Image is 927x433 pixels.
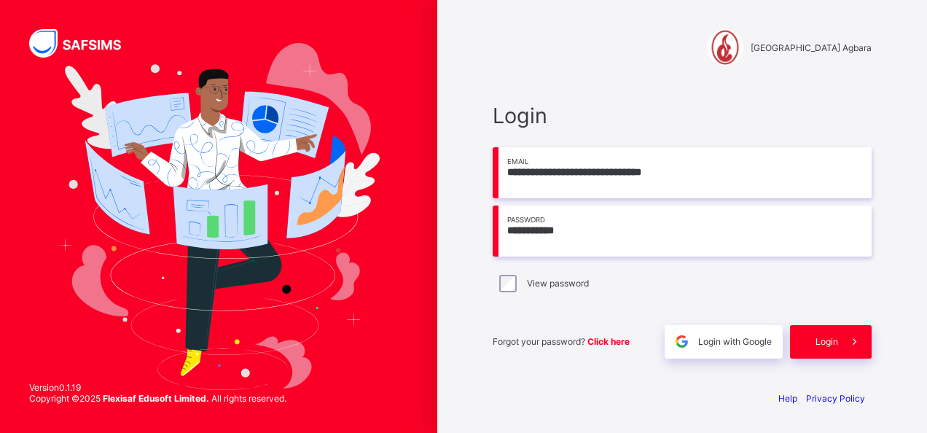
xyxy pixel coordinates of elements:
a: Click here [587,336,630,347]
span: Login with Google [698,336,772,347]
span: [GEOGRAPHIC_DATA] Agbara [751,42,872,53]
span: Login [493,103,872,128]
label: View password [527,278,589,289]
a: Help [778,393,797,404]
span: Forgot your password? [493,336,630,347]
a: Privacy Policy [806,393,865,404]
img: Hero Image [58,43,380,389]
span: Login [815,336,838,347]
img: google.396cfc9801f0270233282035f929180a.svg [673,333,690,350]
img: SAFSIMS Logo [29,29,138,58]
span: Version 0.1.19 [29,382,286,393]
span: Copyright © 2025 All rights reserved. [29,393,286,404]
strong: Flexisaf Edusoft Limited. [103,393,209,404]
